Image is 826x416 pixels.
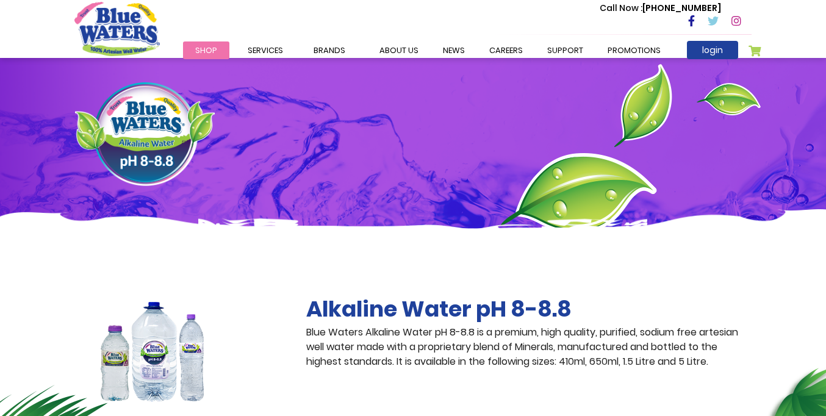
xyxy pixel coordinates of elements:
[195,45,217,56] span: Shop
[535,41,595,59] a: support
[477,41,535,59] a: careers
[248,45,283,56] span: Services
[600,2,721,15] p: [PHONE_NUMBER]
[306,296,752,322] h2: Alkaline Water pH 8-8.8
[595,41,673,59] a: Promotions
[431,41,477,59] a: News
[600,2,642,14] span: Call Now :
[314,45,345,56] span: Brands
[306,325,752,369] p: Blue Waters Alkaline Water pH 8-8.8 is a premium, high quality, purified, sodium free artesian we...
[687,41,738,59] a: login
[367,41,431,59] a: about us
[74,2,160,56] a: store logo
